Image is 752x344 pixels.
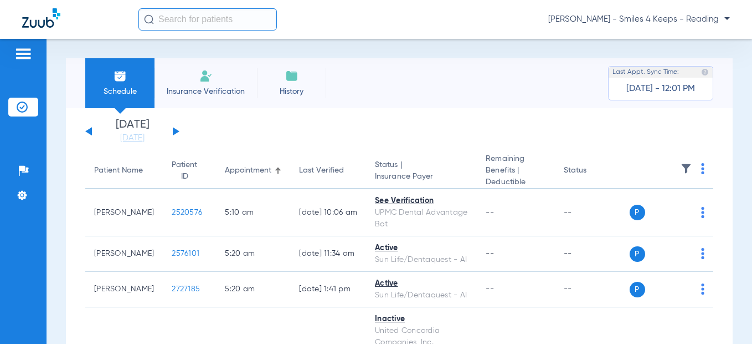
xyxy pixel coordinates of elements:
div: Last Verified [299,165,357,176]
div: Appointment [225,165,281,176]
img: group-dot-blue.svg [701,284,704,295]
div: Appointment [225,165,271,176]
div: Patient ID [172,159,207,183]
img: History [285,69,298,83]
span: 2520576 [172,209,202,216]
span: -- [486,250,494,257]
span: P [630,205,645,220]
div: Patient Name [94,165,143,176]
div: Active [375,278,468,290]
td: [DATE] 11:34 AM [290,236,366,272]
span: Insurance Verification [163,86,249,97]
input: Search for patients [138,8,277,31]
td: [PERSON_NAME] [85,236,163,272]
span: Last Appt. Sync Time: [612,67,679,78]
a: [DATE] [99,133,166,144]
img: last sync help info [701,68,709,76]
td: [PERSON_NAME] [85,189,163,236]
img: Manual Insurance Verification [199,69,213,83]
th: Status | [366,153,477,189]
td: 5:20 AM [216,272,290,307]
img: group-dot-blue.svg [701,163,704,174]
span: 2576101 [172,250,199,257]
td: 5:20 AM [216,236,290,272]
span: [DATE] - 12:01 PM [626,83,695,94]
span: P [630,246,645,262]
img: Zuub Logo [22,8,60,28]
div: Sun Life/Dentaquest - AI [375,254,468,266]
div: Sun Life/Dentaquest - AI [375,290,468,301]
span: 2727185 [172,285,200,293]
td: [PERSON_NAME] [85,272,163,307]
td: [DATE] 10:06 AM [290,189,366,236]
span: -- [486,285,494,293]
img: Search Icon [144,14,154,24]
div: Patient Name [94,165,154,176]
th: Status [555,153,630,189]
div: See Verification [375,195,468,207]
img: group-dot-blue.svg [701,207,704,218]
td: [DATE] 1:41 PM [290,272,366,307]
div: UPMC Dental Advantage Bot [375,207,468,230]
span: -- [486,209,494,216]
span: Insurance Payer [375,171,468,183]
div: Patient ID [172,159,197,183]
span: History [265,86,318,97]
td: -- [555,236,630,272]
div: Last Verified [299,165,344,176]
td: -- [555,272,630,307]
img: hamburger-icon [14,47,32,60]
span: Deductible [486,176,545,188]
div: Active [375,242,468,254]
li: [DATE] [99,119,166,144]
iframe: Chat Widget [697,291,752,344]
td: -- [555,189,630,236]
th: Remaining Benefits | [477,153,554,189]
img: Schedule [114,69,127,83]
img: group-dot-blue.svg [701,248,704,259]
span: [PERSON_NAME] - Smiles 4 Keeps - Reading [548,14,730,25]
div: Inactive [375,313,468,325]
span: P [630,282,645,297]
img: filter.svg [681,163,692,174]
span: Schedule [94,86,146,97]
td: 5:10 AM [216,189,290,236]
